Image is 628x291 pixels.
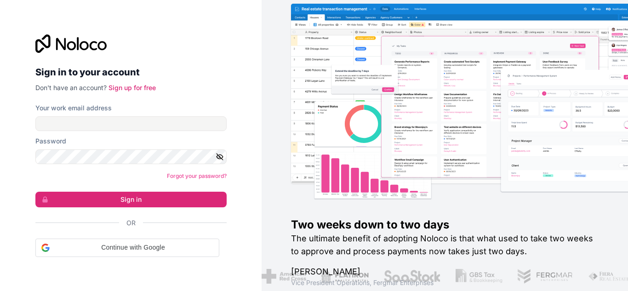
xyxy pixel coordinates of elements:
h1: Vice President Operations , Fergmar Enterprises [291,278,599,287]
input: Password [35,149,227,164]
span: Or [126,218,136,228]
h1: Two weeks down to two days [291,217,599,232]
a: Sign up for free [108,84,156,91]
div: Continue with Google [35,239,219,257]
input: Email address [35,116,227,131]
button: Sign in [35,192,227,207]
a: Forgot your password? [167,172,227,179]
h2: The ultimate benefit of adopting Noloco is that what used to take two weeks to approve and proces... [291,232,599,258]
img: /assets/american-red-cross-BAupjrZR.png [262,269,306,284]
h2: Sign in to your account [35,64,227,80]
span: Don't have an account? [35,84,107,91]
h1: [PERSON_NAME] [291,265,599,278]
label: Your work email address [35,103,112,113]
span: Continue with Google [53,243,213,252]
label: Password [35,137,66,146]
